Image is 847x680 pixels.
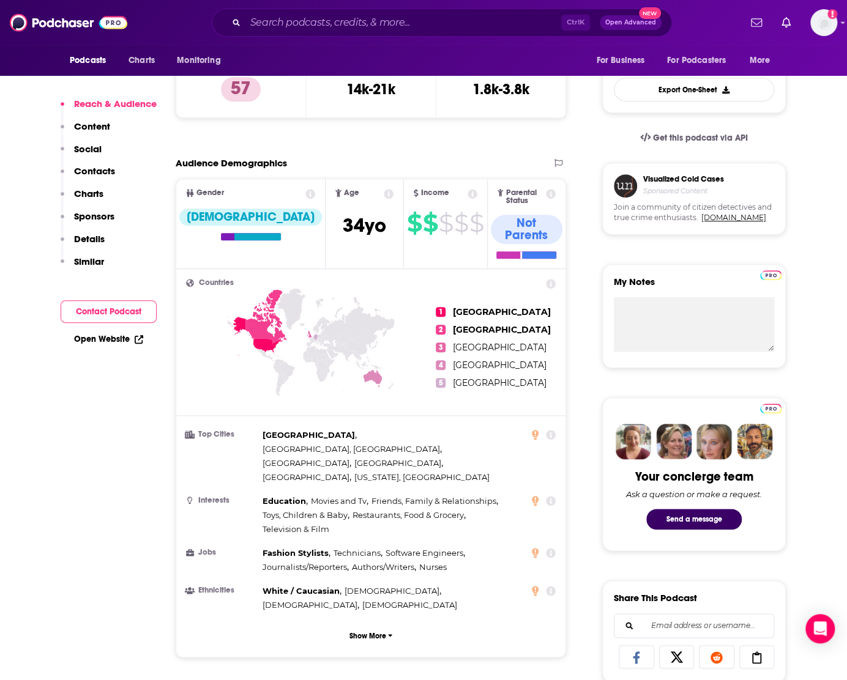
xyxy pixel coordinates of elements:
[352,562,414,572] span: Authors/Writers
[199,279,234,287] span: Countries
[186,624,556,647] button: Show More
[436,342,446,352] span: 3
[619,645,654,668] a: Share on Facebook
[423,213,438,233] span: $
[472,80,529,98] h3: 1.8k-3.8k
[74,233,105,245] p: Details
[737,424,772,459] img: Jon Profile
[561,15,590,31] span: Ctrl K
[616,424,651,459] img: Sydney Profile
[760,402,782,413] a: Pro website
[74,143,102,155] p: Social
[176,157,287,169] h2: Audience Demographics
[263,496,306,506] span: Education
[263,598,359,612] span: ,
[74,165,115,177] p: Contacts
[263,548,329,558] span: Fashion Stylists
[344,189,359,197] span: Age
[588,49,660,72] button: open menu
[453,306,551,317] span: [GEOGRAPHIC_DATA]
[600,15,662,30] button: Open AdvancedNew
[353,510,464,520] span: Restaurants, Food & Grocery
[699,645,734,668] a: Share on Reddit
[311,494,368,508] span: ,
[263,560,349,574] span: ,
[354,472,490,482] span: [US_STATE], [GEOGRAPHIC_DATA]
[61,210,114,233] button: Sponsors
[371,496,496,506] span: Friends, Family & Relationships
[263,586,340,596] span: White / Caucasian
[74,210,114,222] p: Sponsors
[263,472,349,482] span: [GEOGRAPHIC_DATA]
[667,52,726,69] span: For Podcasters
[614,174,637,198] img: coldCase.18b32719.png
[349,632,386,640] p: Show More
[614,592,697,604] h3: Share This Podcast
[696,424,732,459] img: Jules Profile
[74,256,104,267] p: Similar
[602,163,786,264] a: Visualized Cold CasesSponsored ContentJoin a community of citizen detectives and true crime enthu...
[596,52,644,69] span: For Business
[263,524,329,534] span: Television & Film
[701,213,766,222] a: [DOMAIN_NAME]
[630,123,758,153] a: Get this podcast via API
[407,213,422,233] span: $
[179,209,322,226] div: [DEMOGRAPHIC_DATA]
[346,80,395,98] h3: 14k-21k
[614,202,774,223] span: Join a community of citizen detectives and true crime enthusiasts.
[186,431,258,438] h3: Top Cities
[362,600,457,610] span: [DEMOGRAPHIC_DATA]
[810,9,837,36] span: Logged in as evankrask
[760,268,782,280] a: Pro website
[61,188,103,210] button: Charts
[750,52,771,69] span: More
[61,143,102,166] button: Social
[453,342,547,353] span: [GEOGRAPHIC_DATA]
[354,458,441,468] span: [GEOGRAPHIC_DATA]
[186,549,258,556] h3: Jobs
[386,546,465,560] span: ,
[436,378,446,388] span: 5
[739,645,775,668] a: Copy Link
[61,49,122,72] button: open menu
[345,586,439,596] span: [DEMOGRAPHIC_DATA]
[352,560,416,574] span: ,
[805,614,835,643] div: Open Intercom Messenger
[168,49,236,72] button: open menu
[760,270,782,280] img: Podchaser Pro
[74,334,143,344] a: Open Website
[186,586,258,594] h3: Ethnicities
[263,494,308,508] span: ,
[61,165,115,188] button: Contacts
[827,9,837,19] svg: Add a profile image
[353,508,466,522] span: ,
[263,508,349,522] span: ,
[614,613,774,638] div: Search followers
[436,307,446,317] span: 1
[74,98,157,109] p: Reach & Audience
[454,213,468,233] span: $
[439,213,453,233] span: $
[334,548,381,558] span: Technicians
[777,12,796,33] a: Show notifications dropdown
[61,98,157,120] button: Reach & Audience
[614,276,774,297] label: My Notes
[177,52,220,69] span: Monitoring
[643,174,724,184] h3: Visualized Cold Cases
[453,360,547,371] span: [GEOGRAPHIC_DATA]
[436,325,446,334] span: 2
[263,428,357,442] span: ,
[263,458,349,468] span: [GEOGRAPHIC_DATA]
[212,9,672,37] div: Search podcasts, credits, & more...
[453,377,547,388] span: [GEOGRAPHIC_DATA]
[626,489,762,499] div: Ask a question or make a request.
[263,444,440,454] span: [GEOGRAPHIC_DATA], [GEOGRAPHIC_DATA]
[643,187,724,195] h4: Sponsored Content
[653,133,748,143] span: Get this podcast via API
[121,49,162,72] a: Charts
[421,189,449,197] span: Income
[639,7,661,19] span: New
[659,49,744,72] button: open menu
[263,584,341,598] span: ,
[263,510,348,520] span: Toys, Children & Baby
